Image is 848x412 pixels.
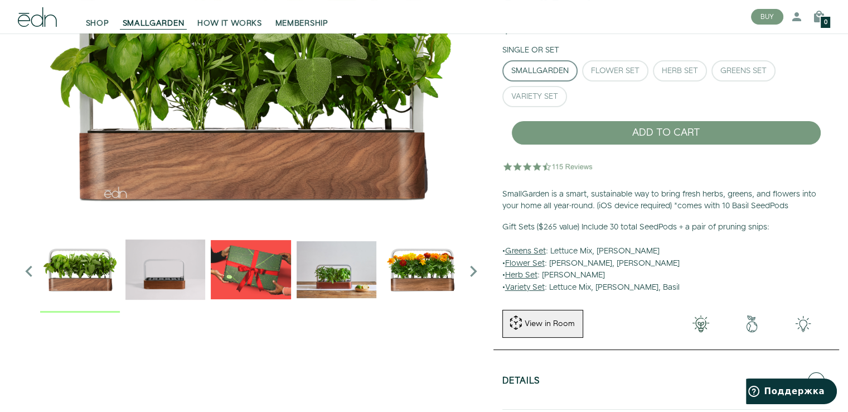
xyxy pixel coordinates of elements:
a: MEMBERSHIP [269,4,335,29]
img: edn-smallgarden-marigold-hero-SLV-2000px_1024x.png [382,229,462,309]
div: $199.99 [502,21,551,37]
img: edn-smallgarden-tech.png [777,315,828,332]
span: SHOP [86,18,109,29]
button: Herb Set [653,60,707,82]
button: SmallGarden [502,60,578,82]
b: Gift Sets ($265 value) Include 30 total SeedPods + a pair of pruning snips: [502,222,769,233]
a: SMALLGARDEN [116,4,191,29]
button: BUY [751,9,783,25]
div: 3 / 6 [211,229,290,312]
img: edn-smallgarden-mixed-herbs-table-product-2000px_1024x.jpg [297,229,376,309]
div: 2 / 6 [125,229,205,312]
span: HOW IT WORKS [197,18,261,29]
button: Flower Set [582,60,648,82]
label: Single or Set [502,45,559,56]
i: Next slide [462,260,484,282]
h5: Details [502,376,540,389]
img: edn-trim-basil.2021-09-07_14_55_24_1024x.gif [125,229,205,309]
u: Greens Set [505,246,546,257]
button: ADD TO CART [511,121,821,145]
div: View in Room [524,318,576,329]
img: EMAILS_-_Holiday_21_PT1_28_9986b34a-7908-4121-b1c1-9595d1e43abe_1024x.png [211,229,290,309]
iframe: Открывает виджет для поиска дополнительной информации [746,379,837,406]
p: • : Lettuce Mix, [PERSON_NAME] • : [PERSON_NAME], [PERSON_NAME] • : [PERSON_NAME] • : Lettuce Mix... [502,222,830,294]
a: SHOP [79,4,116,29]
img: Official-EDN-SMALLGARDEN-HERB-HERO-SLV-2000px_1024x.png [40,229,120,309]
div: Flower Set [591,67,639,75]
span: MEMBERSHIP [275,18,328,29]
div: SmallGarden [511,67,569,75]
div: Variety Set [511,93,558,100]
div: Greens Set [720,67,767,75]
button: Details [502,361,830,400]
img: 001-light-bulb.png [675,315,726,332]
div: 4 / 6 [297,229,376,312]
div: 1 / 6 [40,229,120,312]
button: Greens Set [711,60,776,82]
u: Flower Set [505,258,545,269]
span: 0 [824,20,827,26]
p: SmallGarden is a smart, sustainable way to bring fresh herbs, greens, and flowers into your home ... [502,189,830,213]
button: View in Room [502,310,583,338]
i: Previous slide [18,260,40,282]
a: HOW IT WORKS [191,4,268,29]
img: green-earth.png [726,315,778,332]
button: Variety Set [502,86,567,107]
u: Variety Set [505,282,545,293]
span: SMALLGARDEN [123,18,185,29]
u: Herb Set [505,270,537,281]
div: 5 / 6 [382,229,462,312]
img: 4.5 star rating [502,155,594,178]
div: Herb Set [662,67,698,75]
